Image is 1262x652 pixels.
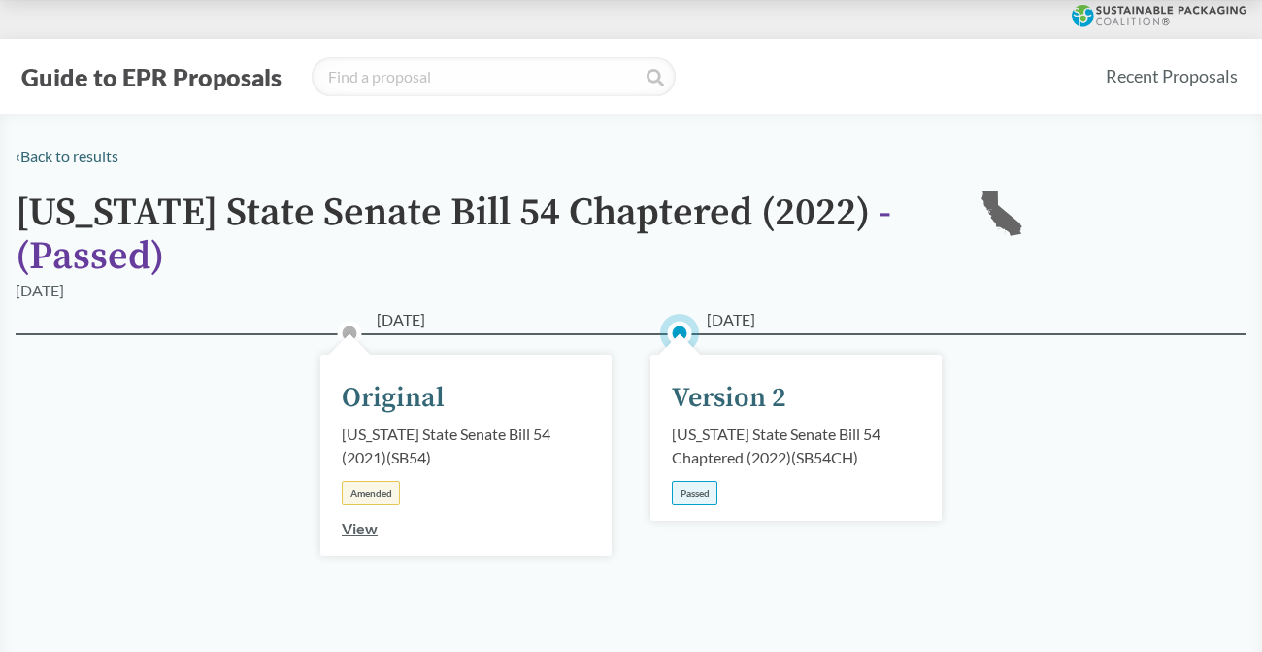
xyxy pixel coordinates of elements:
[377,308,425,331] span: [DATE]
[342,519,378,537] a: View
[342,423,590,469] div: [US_STATE] State Senate Bill 54 (2021) ( SB54 )
[672,423,920,469] div: [US_STATE] State Senate Bill 54 Chaptered (2022) ( SB54CH )
[16,189,891,281] span: - ( Passed )
[16,147,118,165] a: ‹Back to results
[342,378,445,419] div: Original
[16,279,64,302] div: [DATE]
[1097,54,1246,98] a: Recent Proposals
[312,57,676,96] input: Find a proposal
[672,481,717,505] div: Passed
[16,61,287,92] button: Guide to EPR Proposals
[16,191,947,279] h1: [US_STATE] State Senate Bill 54 Chaptered (2022)
[707,308,755,331] span: [DATE]
[672,378,786,419] div: Version 2
[342,481,400,505] div: Amended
